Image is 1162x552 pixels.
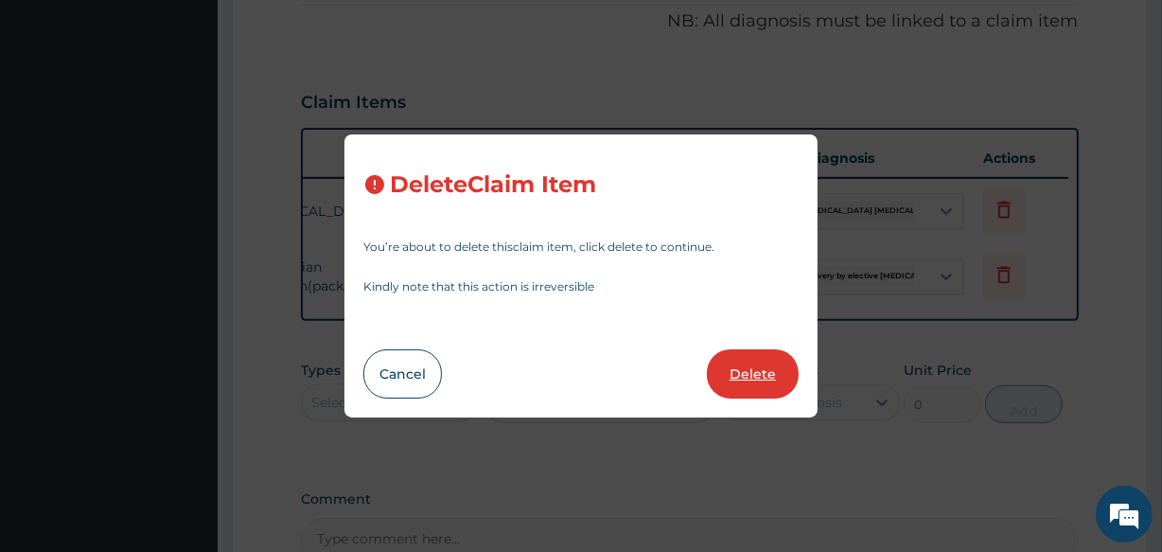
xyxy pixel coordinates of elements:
[9,359,361,425] textarea: Type your message and hit 'Enter'
[363,241,799,253] p: You’re about to delete this claim item , click delete to continue.
[363,281,799,293] p: Kindly note that this action is irreversible
[390,172,596,198] h3: Delete Claim Item
[110,159,261,350] span: We're online!
[310,9,356,55] div: Minimize live chat window
[363,349,442,399] button: Cancel
[707,349,799,399] button: Delete
[98,106,318,131] div: Chat with us now
[35,95,77,142] img: d_794563401_company_1708531726252_794563401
